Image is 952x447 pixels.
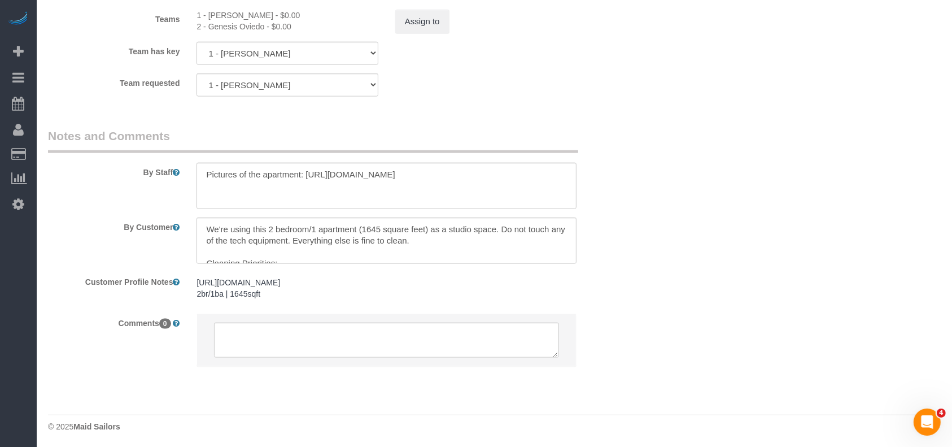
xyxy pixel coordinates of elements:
div: 0 hours x $17.00/hour [196,21,378,32]
button: Assign to [395,10,449,33]
label: Teams [40,10,188,25]
pre: [URL][DOMAIN_NAME] 2br/1ba | 1645sqft [196,277,577,300]
span: 4 [937,409,946,418]
iframe: Intercom live chat [914,409,941,436]
label: By Customer [40,218,188,233]
span: 0 [159,319,171,329]
label: Comments [40,314,188,329]
label: Customer Profile Notes [40,272,188,288]
strong: Maid Sailors [73,422,120,431]
label: Team has key [40,42,188,57]
label: Team requested [40,73,188,89]
div: © 2025 [48,421,941,432]
label: By Staff [40,163,188,178]
legend: Notes and Comments [48,128,578,153]
img: Automaid Logo [7,11,29,27]
div: 0 hours x $17.00/hour [196,10,378,21]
